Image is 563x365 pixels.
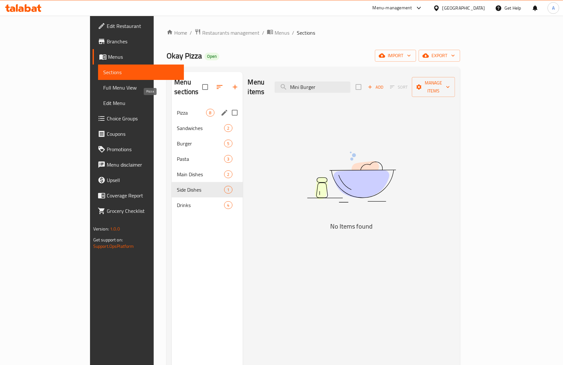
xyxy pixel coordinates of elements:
[172,102,242,215] nav: Menu sections
[107,145,179,153] span: Promotions
[267,29,289,37] a: Menus
[172,105,242,120] div: Pizza8edit
[172,182,242,197] div: Side Dishes1
[107,192,179,199] span: Coverage Report
[224,187,232,193] span: 1
[248,77,267,97] h2: Menu items
[367,83,384,91] span: Add
[177,155,224,163] span: Pasta
[224,186,232,194] div: items
[271,221,432,231] h5: No Items found
[177,201,224,209] span: Drinks
[93,49,184,65] a: Menus
[93,157,184,172] a: Menu disclaimer
[224,170,232,178] div: items
[190,29,192,37] li: /
[373,4,412,12] div: Menu-management
[227,79,243,95] button: Add section
[424,52,455,60] span: export
[206,110,214,116] span: 8
[177,186,224,194] span: Side Dishes
[380,52,411,60] span: import
[98,95,184,111] a: Edit Menu
[174,77,202,97] h2: Menu sections
[172,197,242,213] div: Drinks4
[107,176,179,184] span: Upsell
[292,29,294,37] li: /
[224,124,232,132] div: items
[103,99,179,107] span: Edit Menu
[103,84,179,91] span: Full Menu View
[412,77,455,97] button: Manage items
[107,22,179,30] span: Edit Restaurant
[224,201,232,209] div: items
[177,170,224,178] span: Main Dishes
[108,53,179,61] span: Menus
[107,207,179,215] span: Grocery Checklist
[172,120,242,136] div: Sandwiches2
[107,115,179,122] span: Choice Groups
[110,225,120,233] span: 1.0.0
[93,111,184,126] a: Choice Groups
[442,4,485,12] div: [GEOGRAPHIC_DATA]
[198,80,212,94] span: Select all sections
[93,34,184,49] a: Branches
[98,65,184,80] a: Sections
[107,38,179,45] span: Branches
[212,79,227,95] span: Sort sections
[177,140,224,147] span: Burger
[365,82,386,92] button: Add
[224,171,232,178] span: 2
[375,50,416,62] button: import
[297,29,315,37] span: Sections
[93,142,184,157] a: Promotions
[275,29,289,37] span: Menus
[167,29,460,37] nav: breadcrumb
[224,202,232,208] span: 4
[552,4,555,12] span: A
[417,79,450,95] span: Manage items
[177,124,224,132] span: Sandwiches
[93,203,184,219] a: Grocery Checklist
[93,236,123,244] span: Get support on:
[107,130,179,138] span: Coupons
[224,125,232,131] span: 2
[93,18,184,34] a: Edit Restaurant
[93,225,109,233] span: Version:
[262,29,264,37] li: /
[206,109,214,117] div: items
[271,135,432,220] img: dish.svg
[98,80,184,95] a: Full Menu View
[419,50,460,62] button: export
[224,156,232,162] span: 3
[220,108,229,117] button: edit
[202,29,259,37] span: Restaurants management
[224,140,232,147] div: items
[365,82,386,92] span: Add item
[172,151,242,167] div: Pasta3
[172,136,242,151] div: Burger5
[103,68,179,76] span: Sections
[107,161,179,169] span: Menu disclaimer
[275,82,350,93] input: search
[172,167,242,182] div: Main Dishes2
[93,126,184,142] a: Coupons
[177,109,206,117] span: Pizza
[224,155,232,163] div: items
[204,53,219,60] div: Open
[167,48,202,63] span: Okay Pizza
[93,188,184,203] a: Coverage Report
[93,172,184,188] a: Upsell
[224,141,232,147] span: 5
[204,54,219,59] span: Open
[386,82,412,92] span: Sort items
[195,29,259,37] a: Restaurants management
[93,242,134,250] a: Support.OpsPlatform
